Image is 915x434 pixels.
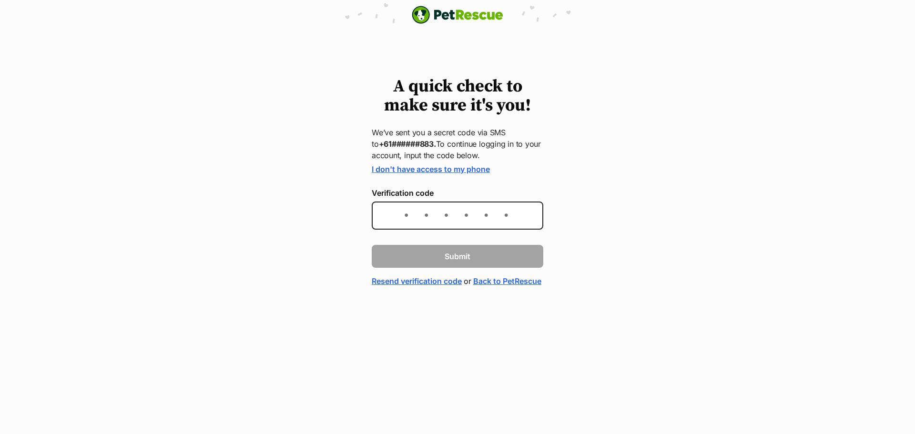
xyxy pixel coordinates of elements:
span: or [464,275,471,287]
a: Back to PetRescue [473,275,541,287]
span: Submit [445,251,470,262]
a: Resend verification code [372,275,462,287]
h1: A quick check to make sure it's you! [372,77,543,115]
label: Verification code [372,189,543,197]
img: logo-e224e6f780fb5917bec1dbf3a21bbac754714ae5b6737aabdf751b685950b380.svg [412,6,503,24]
a: I don't have access to my phone [372,164,490,174]
button: Submit [372,245,543,268]
input: Enter the 6-digit verification code sent to your device [372,202,543,230]
p: We’ve sent you a secret code via SMS to To continue logging in to your account, input the code be... [372,127,543,161]
strong: +61######883. [379,139,436,149]
a: PetRescue [412,6,503,24]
